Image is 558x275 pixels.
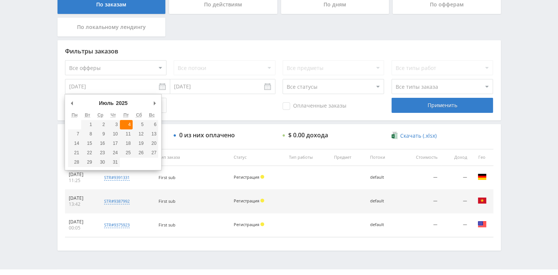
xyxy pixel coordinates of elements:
div: 13:42 [69,201,94,207]
span: First sub [159,175,175,180]
th: Стоимость [399,149,441,166]
button: Предыдущий месяц [68,97,76,109]
th: Доход [441,149,470,166]
div: Фильтры заказов [65,48,493,55]
td: — [399,213,441,237]
img: usa.png [478,220,487,229]
div: default [370,175,395,180]
button: 10 [107,129,119,139]
button: 19 [133,139,145,148]
button: 15 [81,139,94,148]
button: 1 [81,120,94,129]
button: 18 [120,139,133,148]
td: — [441,166,470,190]
div: default [370,199,395,204]
div: str#9375923 [104,222,130,228]
th: Тип работы [285,149,331,166]
input: Use the arrow keys to pick a date [65,79,170,94]
div: Июль [98,97,115,109]
th: Статус [230,149,285,166]
div: 0 из них оплачено [179,132,235,138]
th: Предмет [330,149,366,166]
button: 5 [133,120,145,129]
div: [DATE] [69,172,94,178]
td: — [441,213,470,237]
button: 7 [68,129,81,139]
div: default [370,222,395,227]
td: — [399,166,441,190]
button: 26 [133,148,145,158]
button: 28 [68,158,81,167]
span: Регистрация [234,222,259,227]
td: — [441,190,470,213]
div: $ 0.00 дохода [288,132,328,138]
abbr: Пятница [123,112,129,118]
button: 30 [94,158,107,167]
img: xlsx [392,132,398,139]
abbr: Четверг [110,112,116,118]
button: 24 [107,148,119,158]
button: 25 [120,148,133,158]
abbr: Воскресенье [149,112,155,118]
button: 3 [107,120,119,129]
button: 6 [145,120,158,129]
div: str#9387992 [104,198,130,204]
img: deu.png [478,172,487,181]
abbr: Суббота [136,112,142,118]
abbr: Вторник [85,112,90,118]
span: Оплаченные заказы [283,102,346,110]
button: 12 [133,129,145,139]
div: [DATE] [69,219,94,225]
div: Применить [392,98,493,113]
th: Потоки [366,149,399,166]
button: 14 [68,139,81,148]
abbr: Понедельник [72,112,78,118]
div: str#9391331 [104,175,130,181]
span: First sub [159,198,175,204]
td: — [399,190,441,213]
abbr: Среда [97,112,103,118]
button: 17 [107,139,119,148]
button: 13 [145,129,158,139]
div: 00:05 [69,225,94,231]
span: Холд [260,199,264,202]
button: 22 [81,148,94,158]
div: [DATE] [69,195,94,201]
span: Регистрация [234,174,259,180]
button: 21 [68,148,81,158]
button: Следующий месяц [151,97,158,109]
div: 2025 [115,97,129,109]
button: 9 [94,129,107,139]
button: 23 [94,148,107,158]
span: First sub [159,222,175,228]
img: vnm.png [478,196,487,205]
div: По локальному лендингу [57,18,166,36]
button: 4 [120,120,133,129]
th: Тип заказа [155,149,230,166]
span: Холд [260,222,264,226]
span: Холд [260,175,264,179]
button: 11 [120,129,133,139]
span: Скачать (.xlsx) [400,133,437,139]
button: 27 [145,148,158,158]
a: Скачать (.xlsx) [392,132,437,140]
div: 11:25 [69,178,94,184]
button: 16 [94,139,107,148]
button: 2 [94,120,107,129]
th: Гео [471,149,493,166]
button: 20 [145,139,158,148]
button: 31 [107,158,119,167]
span: Регистрация [234,198,259,204]
button: 29 [81,158,94,167]
button: 8 [81,129,94,139]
